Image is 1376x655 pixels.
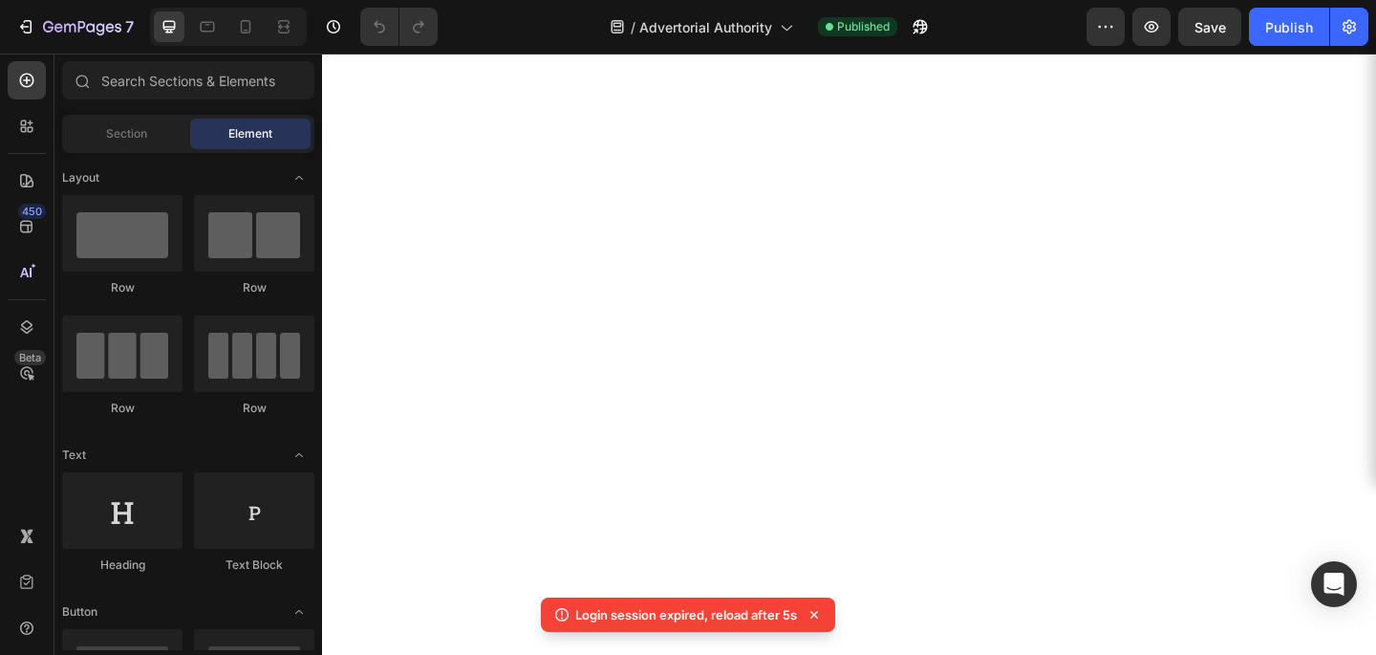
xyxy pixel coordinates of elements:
[631,17,635,37] span: /
[62,169,99,186] span: Layout
[284,440,314,470] span: Toggle open
[284,163,314,193] span: Toggle open
[14,350,46,365] div: Beta
[1265,17,1313,37] div: Publish
[1178,8,1241,46] button: Save
[228,125,272,142] span: Element
[62,400,183,417] div: Row
[639,17,772,37] span: Advertorial Authority
[322,54,1376,655] iframe: Design area
[194,400,314,417] div: Row
[62,279,183,296] div: Row
[62,603,97,621] span: Button
[360,8,438,46] div: Undo/Redo
[62,557,183,574] div: Heading
[125,15,134,38] p: 7
[194,279,314,296] div: Row
[837,18,890,35] span: Published
[284,597,314,627] span: Toggle open
[62,61,314,99] input: Search Sections & Elements
[18,204,46,219] div: 450
[1194,19,1226,35] span: Save
[575,605,797,624] p: Login session expired, reload after 5s
[8,8,142,46] button: 7
[106,125,147,142] span: Section
[62,447,86,464] span: Text
[194,557,314,574] div: Text Block
[1249,8,1329,46] button: Publish
[1311,561,1357,607] div: Open Intercom Messenger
